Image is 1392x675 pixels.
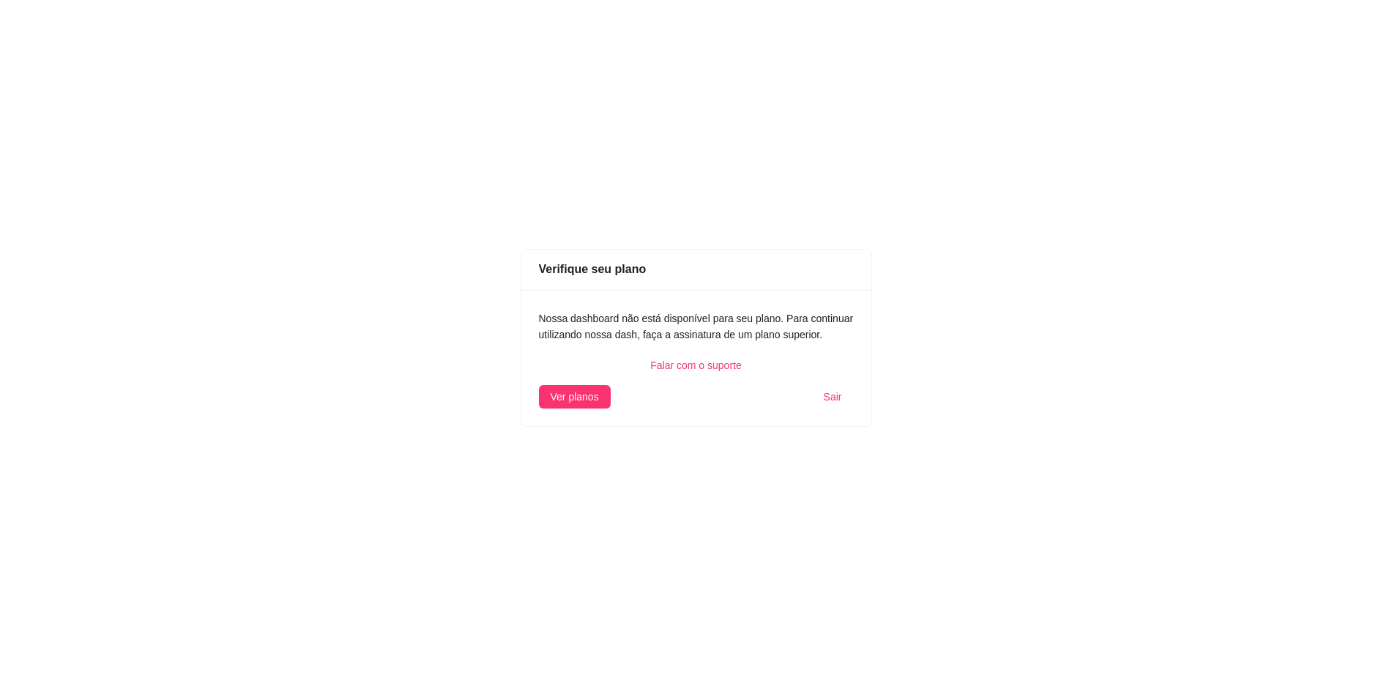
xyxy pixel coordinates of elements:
[539,310,854,343] div: Nossa dashboard não está disponível para seu plano. Para continuar utilizando nossa dash, faça a ...
[812,385,854,409] button: Sair
[539,385,611,409] button: Ver planos
[539,260,854,278] div: Verifique seu plano
[539,357,854,373] a: Falar com o suporte
[824,389,842,405] span: Sair
[551,389,599,405] span: Ver planos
